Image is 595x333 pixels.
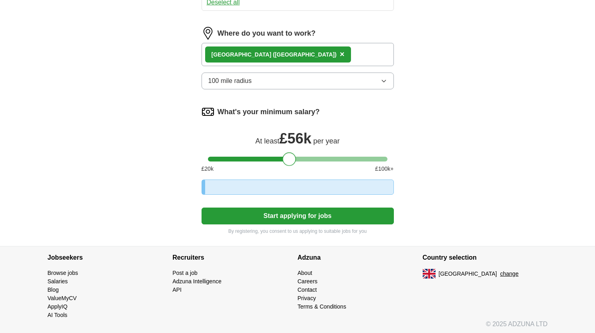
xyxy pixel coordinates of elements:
[423,246,548,269] h4: Country selection
[202,208,394,224] button: Start applying for jobs
[208,76,252,86] span: 100 mile radius
[48,278,68,285] a: Salaries
[202,165,214,173] span: £ 20 k
[298,295,316,301] a: Privacy
[298,303,346,310] a: Terms & Conditions
[218,107,320,117] label: What's your minimum salary?
[48,312,68,318] a: AI Tools
[298,287,317,293] a: Contact
[173,278,222,285] a: Adzuna Intelligence
[340,48,345,61] button: ×
[48,303,68,310] a: ApplyIQ
[48,270,78,276] a: Browse jobs
[173,287,182,293] a: API
[273,51,337,58] span: ([GEOGRAPHIC_DATA])
[255,137,279,145] span: At least
[202,228,394,235] p: By registering, you consent to us applying to suitable jobs for you
[173,270,198,276] a: Post a job
[218,28,316,39] label: Where do you want to work?
[500,270,518,278] button: change
[375,165,393,173] span: £ 100 k+
[48,287,59,293] a: Blog
[340,50,345,59] span: ×
[298,270,313,276] a: About
[298,278,318,285] a: Careers
[313,137,340,145] span: per year
[202,73,394,89] button: 100 mile radius
[423,269,436,279] img: UK flag
[212,51,272,58] strong: [GEOGRAPHIC_DATA]
[202,105,214,118] img: salary.png
[439,270,497,278] span: [GEOGRAPHIC_DATA]
[279,130,311,147] span: £ 56k
[202,27,214,40] img: location.png
[48,295,77,301] a: ValueMyCV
